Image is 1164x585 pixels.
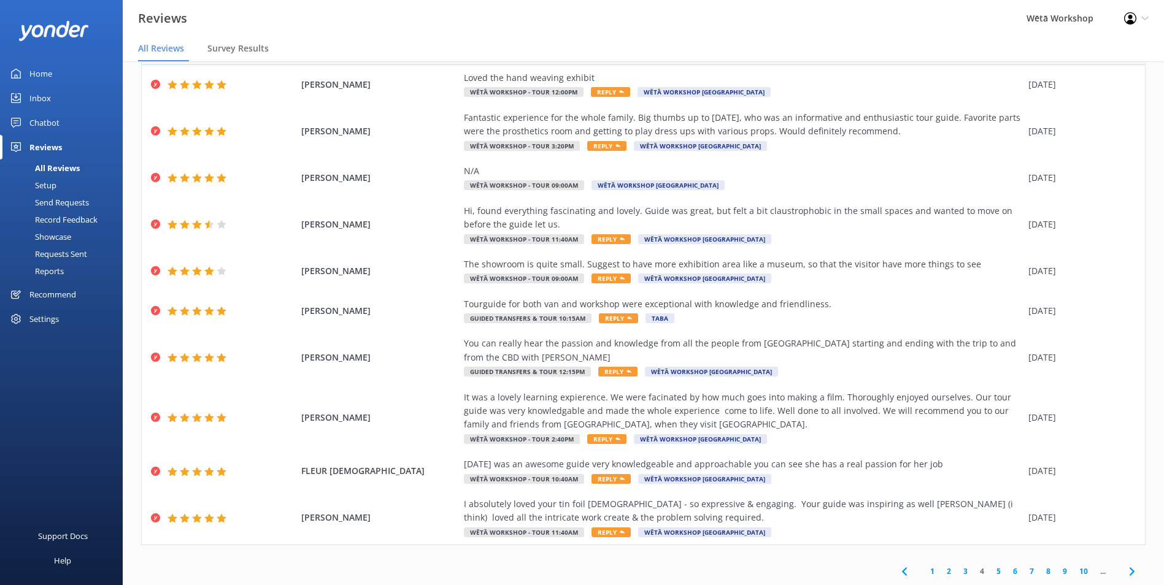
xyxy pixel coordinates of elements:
span: Wētā Workshop - Tour 11:40am [464,234,584,244]
span: Reply [592,273,631,283]
a: 9 [1057,565,1073,577]
div: [DATE] [1028,264,1130,278]
div: [DATE] [1028,218,1130,231]
div: Recommend [29,282,76,307]
div: Send Requests [7,194,89,211]
span: ... [1094,565,1112,577]
a: 4 [974,565,990,577]
span: Wētā Workshop [GEOGRAPHIC_DATA] [634,434,767,444]
span: Guided Transfers & Tour 10:15am [464,313,592,323]
span: Wētā Workshop [GEOGRAPHIC_DATA] [638,234,771,244]
div: Help [54,548,71,573]
div: Support Docs [38,524,88,548]
img: yonder-white-logo.png [18,21,89,41]
span: Reply [599,313,638,323]
span: Reply [592,527,631,537]
div: I absolutely loved your tin foil [DEMOGRAPHIC_DATA] - so expressive & engaging. Your guide was in... [464,497,1022,525]
a: 2 [941,565,957,577]
span: Reply [587,434,626,444]
div: Home [29,61,52,86]
span: Reply [587,141,626,151]
span: Reply [591,87,630,97]
a: 1 [924,565,941,577]
a: 8 [1040,565,1057,577]
div: [DATE] [1028,304,1130,318]
span: Wētā Workshop [GEOGRAPHIC_DATA] [634,141,767,151]
div: Inbox [29,86,51,110]
a: Setup [7,177,123,194]
div: [DATE] was an awesome guide very knowledgeable and approachable you can see she has a real passio... [464,457,1022,471]
div: [DATE] [1028,351,1130,364]
h3: Reviews [138,9,187,28]
span: Reply [592,234,631,244]
span: Wētā Workshop [GEOGRAPHIC_DATA] [645,367,778,377]
div: All Reviews [7,159,80,177]
span: All Reviews [138,42,184,55]
a: 7 [1023,565,1040,577]
div: You can really hear the passion and knowledge from all the people from [GEOGRAPHIC_DATA] starting... [464,337,1022,364]
div: Showcase [7,228,71,245]
div: Reports [7,262,64,280]
span: [PERSON_NAME] [301,78,458,91]
a: Showcase [7,228,123,245]
span: [PERSON_NAME] [301,411,458,424]
a: 6 [1007,565,1023,577]
span: Survey Results [207,42,269,55]
div: Loved the hand weaving exhibit [464,71,1022,85]
span: [PERSON_NAME] [301,218,458,231]
a: Send Requests [7,194,123,211]
div: N/A [464,164,1022,178]
span: Guided Transfers & Tour 12:15pm [464,367,591,377]
div: Record Feedback [7,211,98,228]
a: 5 [990,565,1007,577]
span: Reply [592,474,631,484]
div: [DATE] [1028,124,1130,138]
span: Wētā Workshop - Tour 2:40pm [464,434,580,444]
a: 10 [1073,565,1094,577]
span: [PERSON_NAME] [301,304,458,318]
span: [PERSON_NAME] [301,264,458,278]
a: Record Feedback [7,211,123,228]
div: Fantastic experience for the whole family. Big thumbs up to [DATE], who was an informative and en... [464,111,1022,139]
div: The showroom is quite small. Suggest to have more exhibition area like a museum, so that the visi... [464,258,1022,271]
div: Chatbot [29,110,60,135]
div: [DATE] [1028,511,1130,524]
a: All Reviews [7,159,123,177]
div: [DATE] [1028,78,1130,91]
div: [DATE] [1028,171,1130,185]
div: [DATE] [1028,411,1130,424]
span: Wētā Workshop - Tour 3:20pm [464,141,580,151]
div: Setup [7,177,56,194]
span: Wētā Workshop - Tour 11:40am [464,527,584,537]
a: Requests Sent [7,245,123,262]
span: [PERSON_NAME] [301,351,458,364]
a: Reports [7,262,123,280]
span: [PERSON_NAME] [301,124,458,138]
span: Wētā Workshop [GEOGRAPHIC_DATA] [638,527,771,537]
div: [DATE] [1028,464,1130,478]
div: Reviews [29,135,62,159]
div: Tourguide for both van and workshop were exceptional with knowledge and friendliness. [464,297,1022,311]
span: Wētā Workshop [GEOGRAPHIC_DATA] [638,87,771,97]
span: Wētā Workshop - Tour 10:40am [464,474,584,484]
span: [PERSON_NAME] [301,171,458,185]
div: Hi, found everything fascinating and lovely. Guide was great, but felt a bit claustrophobic in th... [464,204,1022,232]
span: Wētā Workshop [GEOGRAPHIC_DATA] [638,273,771,283]
span: Reply [598,367,638,377]
span: Wētā Workshop [GEOGRAPHIC_DATA] [638,474,771,484]
a: 3 [957,565,974,577]
span: TABA [646,313,674,323]
div: It was a lovely learning expierence. We were facinated by how much goes into making a film. Thoro... [464,391,1022,432]
span: FLEUR [DEMOGRAPHIC_DATA] [301,464,458,478]
span: Wētā Workshop - Tour 12:00pm [464,87,584,97]
span: Wētā Workshop - Tour 09:00am [464,180,584,190]
span: [PERSON_NAME] [301,511,458,524]
span: Wētā Workshop [GEOGRAPHIC_DATA] [592,180,725,190]
div: Requests Sent [7,245,87,262]
span: Wētā Workshop - Tour 09:00am [464,273,584,283]
div: Settings [29,307,59,331]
